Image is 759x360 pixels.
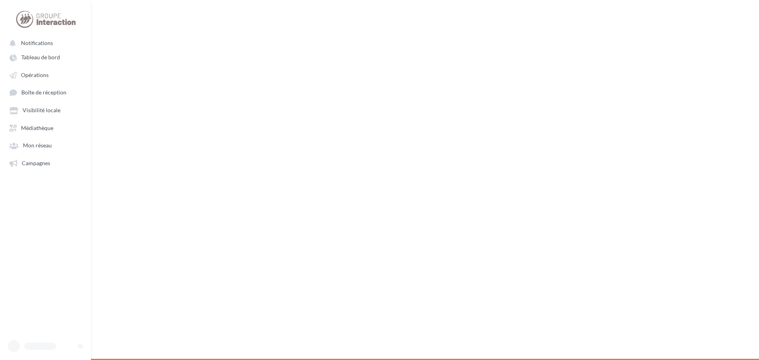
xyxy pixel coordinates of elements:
[21,124,53,131] span: Médiathèque
[5,121,86,135] a: Médiathèque
[23,107,60,114] span: Visibilité locale
[21,54,60,61] span: Tableau de bord
[21,89,66,96] span: Boîte de réception
[5,156,86,170] a: Campagnes
[5,85,86,100] a: Boîte de réception
[23,142,52,149] span: Mon réseau
[21,72,49,78] span: Opérations
[22,160,50,166] span: Campagnes
[5,138,86,152] a: Mon réseau
[21,40,53,46] span: Notifications
[5,103,86,117] a: Visibilité locale
[5,50,86,64] a: Tableau de bord
[5,68,86,82] a: Opérations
